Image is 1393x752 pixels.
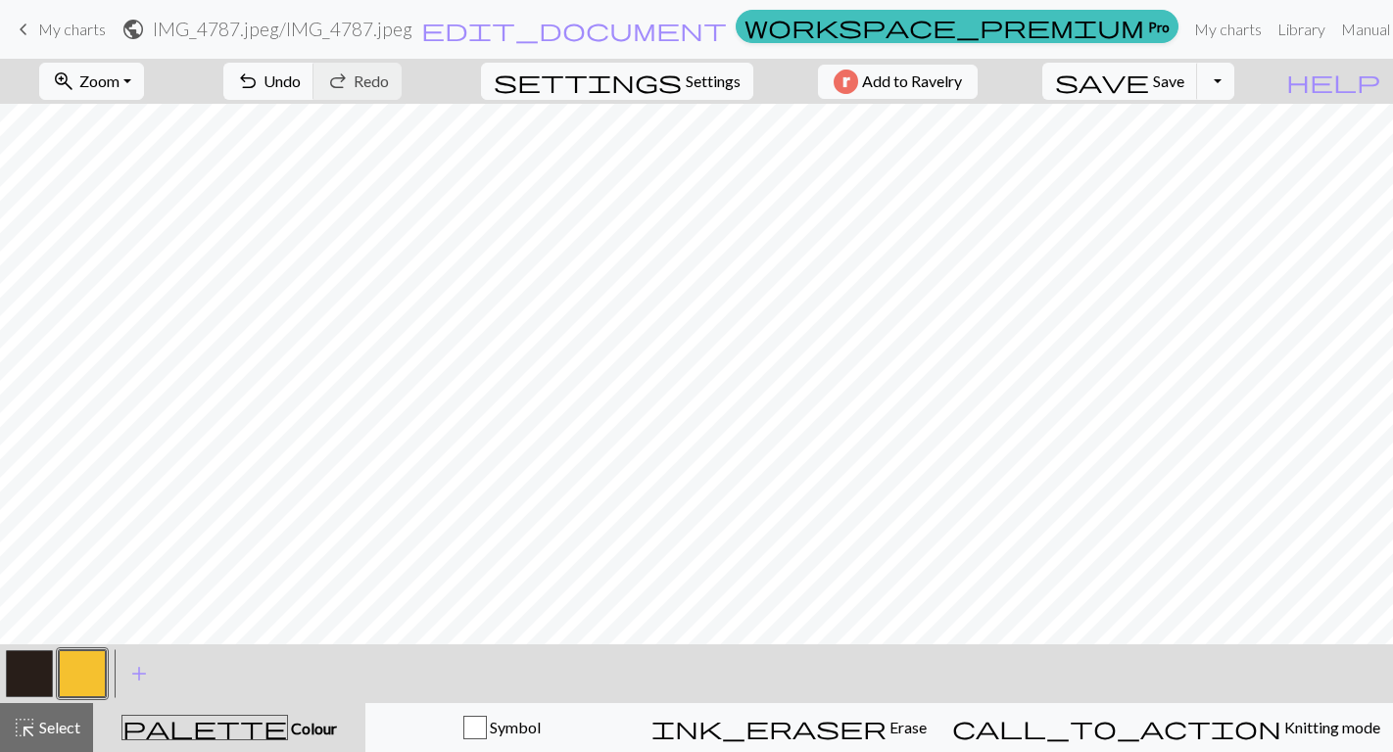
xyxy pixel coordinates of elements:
[736,10,1178,43] a: Pro
[264,71,301,90] span: Undo
[288,719,337,737] span: Colour
[834,70,858,94] img: Ravelry
[818,65,978,99] button: Add to Ravelry
[13,714,36,741] span: highlight_alt
[494,70,682,93] i: Settings
[1153,71,1184,90] span: Save
[862,70,962,94] span: Add to Ravelry
[887,718,927,736] span: Erase
[365,703,639,752] button: Symbol
[1186,10,1270,49] a: My charts
[12,13,106,46] a: My charts
[127,660,151,687] span: add
[38,20,106,38] span: My charts
[494,68,682,95] span: settings
[36,718,80,736] span: Select
[153,18,412,40] h2: IMG_4787.jpeg / IMG_4787.jpeg
[651,714,887,741] span: ink_eraser
[686,70,741,93] span: Settings
[939,703,1393,752] button: Knitting mode
[1281,718,1380,736] span: Knitting mode
[1055,68,1149,95] span: save
[1270,10,1333,49] a: Library
[1286,68,1380,95] span: help
[236,68,260,95] span: undo
[121,16,145,43] span: public
[79,71,120,90] span: Zoom
[745,13,1144,40] span: workspace_premium
[223,63,314,100] button: Undo
[481,63,753,100] button: SettingsSettings
[93,703,365,752] button: Colour
[39,63,144,100] button: Zoom
[1042,63,1198,100] button: Save
[52,68,75,95] span: zoom_in
[122,714,287,741] span: palette
[639,703,939,752] button: Erase
[421,16,727,43] span: edit_document
[952,714,1281,741] span: call_to_action
[487,718,541,736] span: Symbol
[12,16,35,43] span: keyboard_arrow_left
